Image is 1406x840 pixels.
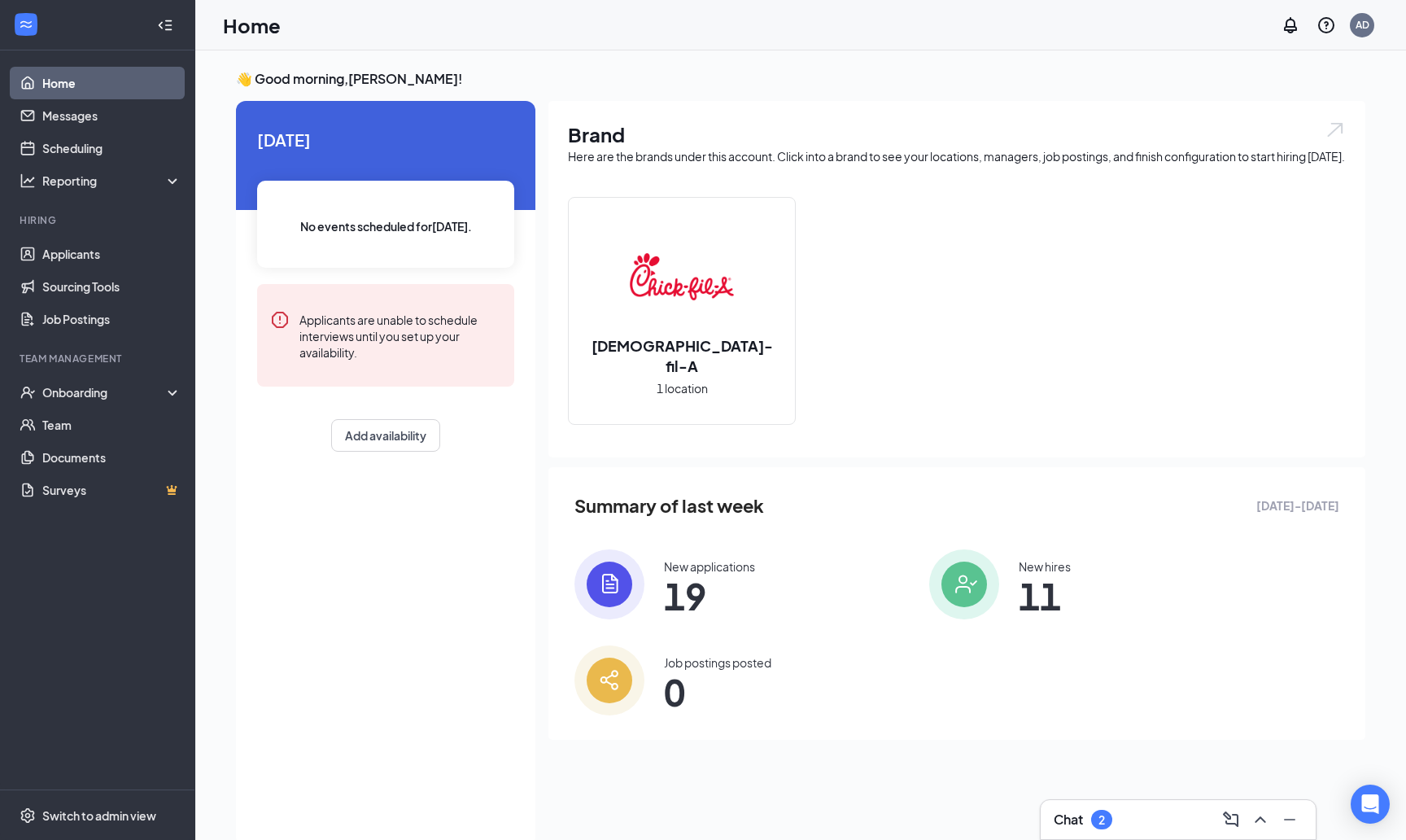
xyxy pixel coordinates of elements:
span: 0 [664,677,771,707]
img: icon [929,549,999,619]
div: Here are the brands under this account. Click into a brand to see your locations, managers, job p... [568,148,1346,164]
span: 19 [664,581,755,610]
a: Team [42,409,181,441]
div: AD [1356,18,1369,32]
div: Job postings posted [664,654,771,671]
svg: Analysis [20,173,36,189]
svg: QuestionInfo [1316,15,1336,35]
button: ChevronUp [1247,807,1273,833]
h1: Home [223,11,281,39]
svg: Collapse [157,17,173,33]
div: Team Management [20,352,178,365]
svg: Settings [20,807,36,824]
a: Job Postings [42,303,181,335]
a: SurveysCrown [42,474,181,506]
div: New applications [664,558,755,575]
svg: WorkstreamLogo [18,16,34,33]
h2: [DEMOGRAPHIC_DATA]-fil-A [569,335,795,376]
svg: Error [270,310,290,330]
span: 11 [1019,581,1071,610]
button: ComposeMessage [1218,807,1244,833]
h3: 👋 Good morning, [PERSON_NAME] ! [236,70,1365,88]
img: icon [574,549,644,619]
div: Reporting [42,173,182,189]
svg: ChevronUp [1251,810,1270,829]
span: No events scheduled for [DATE] . [300,217,472,235]
svg: Minimize [1280,810,1299,829]
a: Documents [42,441,181,474]
div: Hiring [20,213,178,227]
img: Chick-fil-A [630,225,734,329]
button: Minimize [1277,807,1303,833]
div: Open Intercom Messenger [1351,785,1390,824]
span: Summary of last week [574,492,764,520]
a: Applicants [42,238,181,270]
a: Sourcing Tools [42,270,181,303]
button: Add availability [331,419,440,452]
svg: ComposeMessage [1221,810,1241,829]
svg: Notifications [1281,15,1300,35]
h1: Brand [568,120,1346,148]
a: Scheduling [42,132,181,164]
a: Home [42,67,181,99]
div: 2 [1098,813,1105,827]
svg: UserCheck [20,384,36,400]
img: icon [574,645,644,715]
img: open.6027fd2a22e1237b5b06.svg [1325,120,1346,139]
h3: Chat [1054,811,1083,829]
div: Switch to admin view [42,807,156,824]
span: 1 location [657,379,708,397]
span: [DATE] - [DATE] [1256,497,1339,514]
span: [DATE] [257,127,514,152]
div: New hires [1019,558,1071,575]
a: Messages [42,99,181,132]
div: Onboarding [42,384,168,400]
div: Applicants are unable to schedule interviews until you set up your availability. [299,310,501,361]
